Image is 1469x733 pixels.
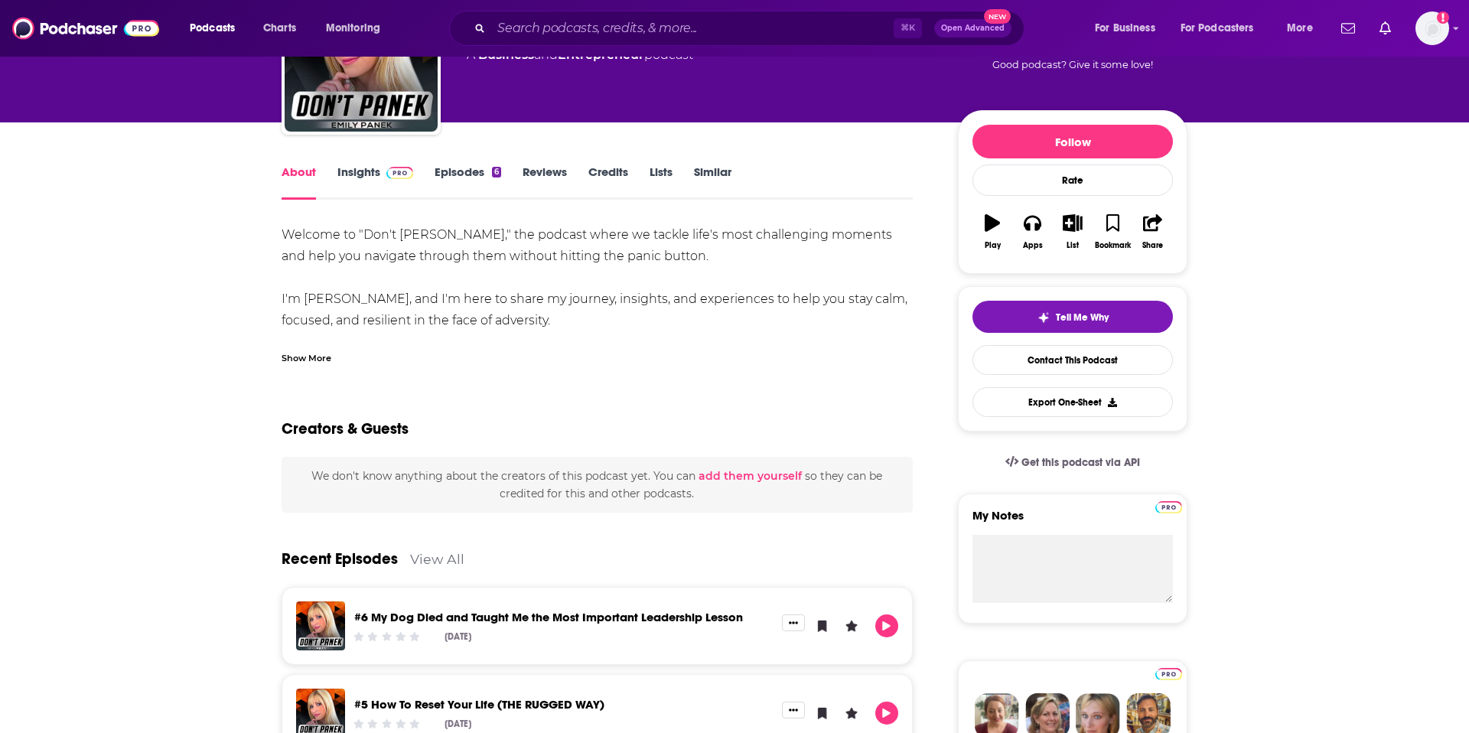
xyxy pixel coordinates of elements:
[992,59,1153,70] span: Good podcast? Give it some love!
[972,508,1173,535] label: My Notes
[985,241,1001,250] div: Play
[179,16,255,41] button: open menu
[993,444,1152,481] a: Get this podcast via API
[934,19,1011,37] button: Open AdvancedNew
[1373,15,1397,41] a: Show notifications dropdown
[650,165,673,200] a: Lists
[491,16,894,41] input: Search podcasts, credits, & more...
[1415,11,1449,45] img: User Profile
[1012,204,1052,259] button: Apps
[1155,668,1182,680] img: Podchaser Pro
[435,165,501,200] a: Episodes6
[972,345,1173,375] a: Contact This Podcast
[1276,16,1332,41] button: open menu
[492,167,501,178] div: 6
[1095,18,1155,39] span: For Business
[811,702,834,725] button: Bookmark Episode
[1021,456,1140,469] span: Get this podcast via API
[253,16,305,41] a: Charts
[523,165,567,200] a: Reviews
[972,387,1173,417] button: Export One-Sheet
[326,18,380,39] span: Monitoring
[1415,11,1449,45] button: Show profile menu
[445,631,471,642] div: [DATE]
[410,551,464,567] a: View All
[311,469,882,500] span: We don't know anything about the creators of this podcast yet . You can so they can be credited f...
[12,14,159,43] img: Podchaser - Follow, Share and Rate Podcasts
[972,125,1173,158] button: Follow
[1142,241,1163,250] div: Share
[1037,311,1050,324] img: tell me why sparkle
[464,11,1039,46] div: Search podcasts, credits, & more...
[875,702,898,725] button: Play
[1171,16,1276,41] button: open menu
[1155,499,1182,513] a: Pro website
[386,167,413,179] img: Podchaser Pro
[1084,16,1174,41] button: open menu
[315,16,400,41] button: open menu
[296,601,345,650] img: #6 My Dog Died and Taught Me the Most Important Leadership Lesson
[1067,241,1079,250] div: List
[282,419,409,438] h2: Creators & Guests
[840,702,863,725] button: Leave a Rating
[1053,204,1093,259] button: List
[1335,15,1361,41] a: Show notifications dropdown
[1095,241,1131,250] div: Bookmark
[972,301,1173,333] button: tell me why sparkleTell Me Why
[352,718,422,729] div: Community Rating: 0 out of 5
[699,470,802,482] button: add them yourself
[190,18,235,39] span: Podcasts
[337,165,413,200] a: InsightsPodchaser Pro
[354,610,743,624] a: #6 My Dog Died and Taught Me the Most Important Leadership Lesson
[445,718,471,729] div: [DATE]
[1093,204,1132,259] button: Bookmark
[1155,501,1182,513] img: Podchaser Pro
[1155,666,1182,680] a: Pro website
[1415,11,1449,45] span: Logged in as kgolds
[352,630,422,642] div: Community Rating: 0 out of 5
[1023,241,1043,250] div: Apps
[782,702,805,718] button: Show More Button
[282,224,913,674] div: Welcome to "Don't [PERSON_NAME]," the podcast where we tackle life's most challenging moments and...
[354,697,604,712] a: #5 How To Reset Your Life (THE RUGGED WAY)
[984,9,1011,24] span: New
[282,165,316,200] a: About
[875,614,898,637] button: Play
[1133,204,1173,259] button: Share
[1287,18,1313,39] span: More
[941,24,1005,32] span: Open Advanced
[1056,311,1109,324] span: Tell Me Why
[972,165,1173,196] div: Rate
[840,614,863,637] button: Leave a Rating
[1181,18,1254,39] span: For Podcasters
[263,18,296,39] span: Charts
[1437,11,1449,24] svg: Add a profile image
[811,614,834,637] button: Bookmark Episode
[894,18,922,38] span: ⌘ K
[782,614,805,631] button: Show More Button
[972,204,1012,259] button: Play
[588,165,628,200] a: Credits
[694,165,731,200] a: Similar
[282,549,398,568] a: Recent Episodes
